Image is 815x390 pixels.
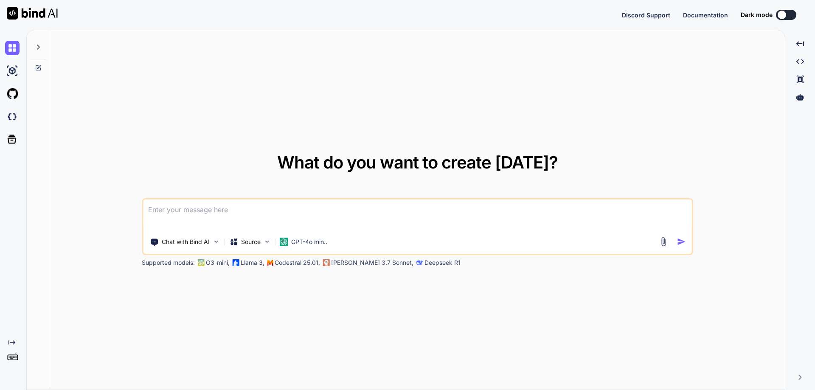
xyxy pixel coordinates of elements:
span: Dark mode [741,11,773,19]
img: githubLight [5,87,20,101]
img: Pick Models [263,238,270,245]
p: Supported models: [142,258,195,267]
span: Discord Support [622,11,670,19]
p: [PERSON_NAME] 3.7 Sonnet, [331,258,413,267]
img: ai-studio [5,64,20,78]
p: Source [241,238,261,246]
p: GPT-4o min.. [291,238,327,246]
img: attachment [659,237,669,247]
button: Documentation [683,11,728,20]
button: Discord Support [622,11,670,20]
img: chat [5,41,20,55]
p: Deepseek R1 [424,258,461,267]
p: Llama 3, [241,258,264,267]
img: Bind AI [7,7,58,20]
span: Documentation [683,11,728,19]
p: O3-mini, [206,258,230,267]
img: icon [677,237,686,246]
p: Codestral 25.01, [275,258,320,267]
img: claude [416,259,423,266]
img: GPT-4o mini [279,238,288,246]
img: Mistral-AI [267,260,273,266]
img: claude [323,259,329,266]
img: Llama2 [232,259,239,266]
p: Chat with Bind AI [162,238,210,246]
img: GPT-4 [197,259,204,266]
img: darkCloudIdeIcon [5,109,20,124]
img: Pick Tools [212,238,219,245]
span: What do you want to create [DATE]? [277,152,558,173]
